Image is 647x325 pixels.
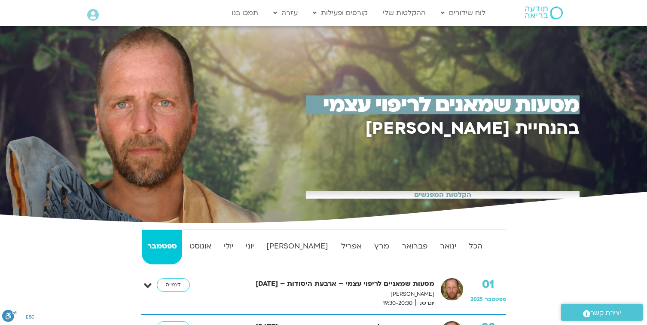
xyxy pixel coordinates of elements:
a: ספטמבר [142,230,182,264]
a: יצירת קשר [561,304,643,321]
span: יצירת קשר [590,307,621,319]
a: ההקלטות שלי [378,5,430,21]
strong: יוני [241,240,259,253]
a: מרץ [369,230,394,264]
strong: יולי [218,240,238,253]
strong: מסעות שמאניים לריפוי עצמי – ארבעת היסודות – [DATE] [209,278,434,290]
h2: הקלטות המפגשים [306,191,580,199]
a: אפריל [336,230,367,264]
h1: מסעות שמאנים לריפוי עצמי [306,95,580,115]
span: ספטמבר [485,296,506,303]
strong: הכל [464,240,488,253]
a: תמכו בנו [227,5,262,21]
a: פברואר [396,230,433,264]
a: לוח שידורים [436,5,490,21]
strong: מרץ [369,240,394,253]
a: [PERSON_NAME] [261,230,334,264]
a: יולי [218,230,238,264]
a: יוני [241,230,259,264]
strong: אוגוסט [184,240,217,253]
strong: פברואר [396,240,433,253]
strong: ינואר [435,240,462,253]
strong: [PERSON_NAME] [261,240,334,253]
h1: בהנחיית [PERSON_NAME] [306,121,580,137]
span: 2025 [470,296,483,303]
a: לצפייה [157,278,190,292]
span: 19:30-20:30 [380,299,415,308]
strong: אפריל [336,240,367,253]
strong: 01 [470,278,506,291]
p: [PERSON_NAME] [209,290,434,299]
a: קורסים ופעילות [308,5,372,21]
span: יום שני [415,299,434,308]
strong: ספטמבר [142,240,182,253]
a: עזרה [269,5,302,21]
img: תודעה בריאה [525,6,563,19]
a: הכל [464,230,488,264]
a: אוגוסט [184,230,217,264]
a: ינואר [435,230,462,264]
